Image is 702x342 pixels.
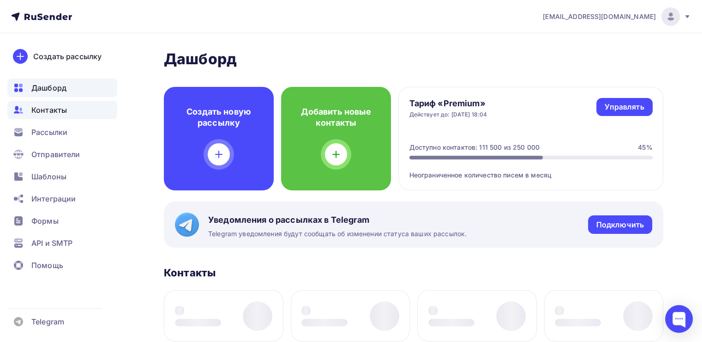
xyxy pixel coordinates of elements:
div: Подключить [596,220,644,230]
div: Управлять [605,102,644,112]
a: Отправители [7,145,117,164]
span: Шаблоны [31,171,66,182]
a: Формы [7,212,117,230]
div: Действует до: [DATE] 18:04 [409,111,487,118]
h4: Тариф «Premium» [409,98,487,109]
h4: Добавить новые контакты [296,106,376,128]
h3: Контакты [164,266,216,279]
span: Уведомления о рассылках в Telegram [208,214,467,226]
div: Неограниченное количество писем в месяц [409,159,653,180]
a: Рассылки [7,123,117,141]
span: Контакты [31,104,67,116]
span: [EMAIL_ADDRESS][DOMAIN_NAME] [543,12,656,21]
span: Telegram уведомления будут сообщать об изменении статуса ваших рассылок. [208,229,467,238]
a: Шаблоны [7,167,117,186]
span: Формы [31,215,59,226]
div: 45% [638,143,652,152]
span: Отправители [31,149,80,160]
span: Telegram [31,316,64,327]
span: Рассылки [31,127,67,138]
span: Помощь [31,260,63,271]
h2: Дашборд [164,50,663,68]
div: Создать рассылку [33,51,102,62]
h4: Создать новую рассылку [179,106,259,128]
span: API и SMTP [31,238,72,249]
div: Доступно контактов: 111 500 из 250 000 [409,143,540,152]
a: [EMAIL_ADDRESS][DOMAIN_NAME] [543,7,691,26]
span: Дашборд [31,82,66,93]
a: Контакты [7,101,117,119]
a: Дашборд [7,79,117,97]
span: Интеграции [31,193,76,204]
